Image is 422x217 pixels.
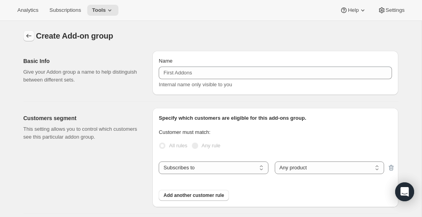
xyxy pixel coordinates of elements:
[395,182,414,201] div: Open Intercom Messenger
[87,5,118,16] button: Tools
[159,58,173,64] span: Name
[17,7,38,13] span: Analytics
[45,5,86,16] button: Subscriptions
[386,7,405,13] span: Settings
[163,192,224,198] span: Add another customer rule
[23,30,34,41] button: Addon groups
[373,5,409,16] button: Settings
[159,128,392,136] p: Customer must match:
[335,5,371,16] button: Help
[202,143,221,148] span: Any rule
[36,32,113,40] span: Create Add-on group
[159,190,229,201] button: Add another customer rule
[159,115,306,121] span: Specify which customers are eligible for this add-ons group.
[23,68,140,84] p: Give your Addon group a name to help distinguish between different sets.
[159,82,232,87] span: Internal name only visible to you
[169,143,187,148] span: All rules
[348,7,358,13] span: Help
[92,7,106,13] span: Tools
[23,57,140,65] h2: Basic Info
[49,7,81,13] span: Subscriptions
[13,5,43,16] button: Analytics
[23,125,140,141] p: This setting allows you to control which customers see this particular addon group.
[159,67,392,79] input: First Addons
[23,114,140,122] h2: Customers segment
